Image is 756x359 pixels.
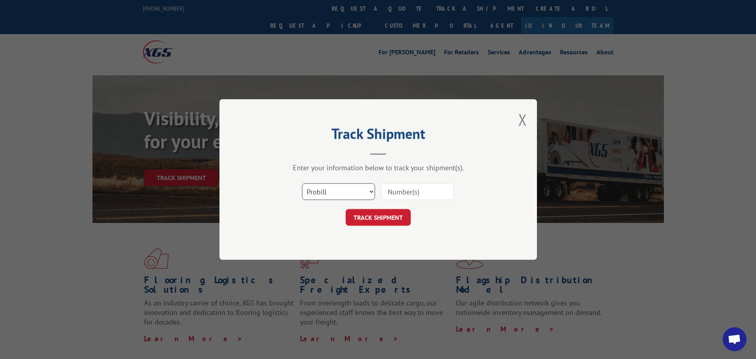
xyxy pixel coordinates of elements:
div: Open chat [723,327,746,351]
button: Close modal [518,109,527,130]
h2: Track Shipment [259,128,497,143]
button: TRACK SHIPMENT [346,209,411,226]
input: Number(s) [381,183,454,200]
div: Enter your information below to track your shipment(s). [259,163,497,172]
